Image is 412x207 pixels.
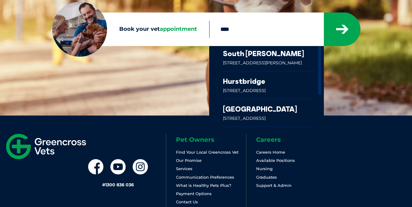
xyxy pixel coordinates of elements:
[176,175,234,180] a: Communication Preferences
[176,191,212,196] a: Payment Options
[176,137,246,143] h6: Pet Owners
[176,150,238,155] a: Find Your Local Greencross Vet
[176,183,231,188] a: What is Healthy Pets Plus?
[256,137,326,143] h6: Careers
[52,25,209,34] label: Book your vet
[102,182,134,187] a: #1300 836 036
[256,183,292,188] a: Support & Admin
[160,26,197,32] span: appointment
[176,158,202,163] a: Our Promise
[256,166,273,171] a: Nursing
[102,182,105,187] span: #
[176,166,192,171] a: Services
[256,158,295,163] a: Available Positions
[256,175,277,180] a: Graduates
[176,199,198,204] a: Contact Us
[256,150,285,155] a: Careers Home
